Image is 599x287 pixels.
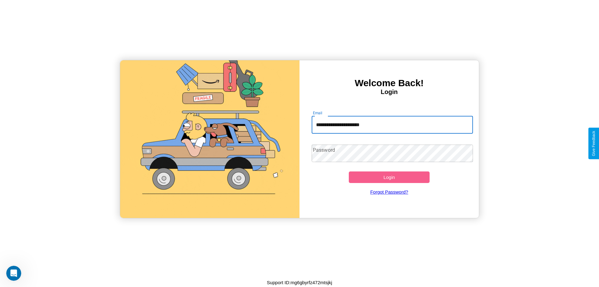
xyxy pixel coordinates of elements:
button: Login [349,171,430,183]
img: gif [120,60,299,218]
iframe: Intercom live chat [6,266,21,281]
div: Give Feedback [592,131,596,156]
a: Forgot Password? [309,183,470,201]
label: Email [313,110,323,116]
h3: Welcome Back! [299,78,479,88]
h4: Login [299,88,479,96]
p: Support ID: mg6gbyrfz472mtsjkj [267,278,332,287]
